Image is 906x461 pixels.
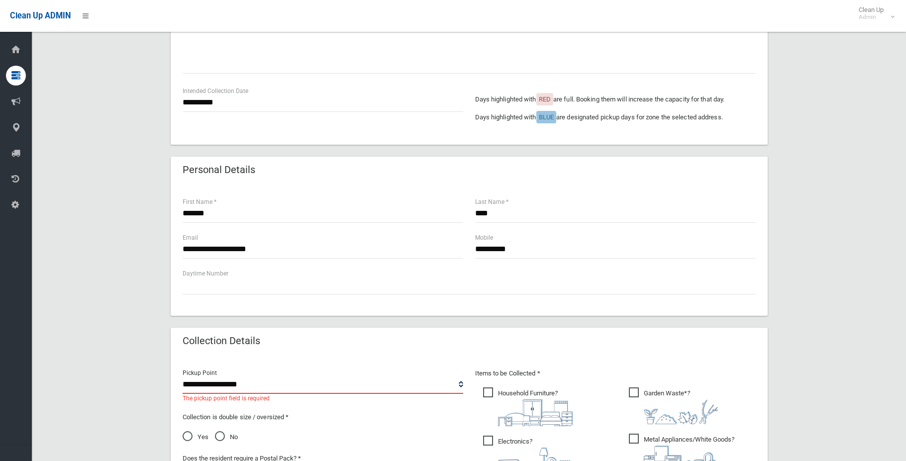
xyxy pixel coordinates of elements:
span: RED [539,95,551,103]
img: aa9efdbe659d29b613fca23ba79d85cb.png [498,399,573,426]
span: Household Furniture [483,387,573,426]
span: The pickup point field is required [183,393,270,404]
p: Collection is double size / oversized * [183,411,463,423]
i: ? [498,389,573,426]
p: Days highlighted with are full. Booking them will increase the capacity for that day. [475,93,756,105]
span: No [215,431,238,443]
p: Items to be Collected * [475,368,756,379]
header: Collection Details [171,331,272,351]
small: Admin [859,13,884,21]
header: Personal Details [171,160,267,180]
span: Clean Up [854,6,894,21]
img: 4fd8a5c772b2c999c83690221e5242e0.png [644,399,718,424]
span: BLUE [539,113,554,121]
i: ? [644,389,718,424]
p: Days highlighted with are designated pickup days for zone the selected address. [475,111,756,123]
span: Clean Up ADMIN [10,11,71,20]
span: Garden Waste* [629,387,718,424]
span: Yes [183,431,208,443]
